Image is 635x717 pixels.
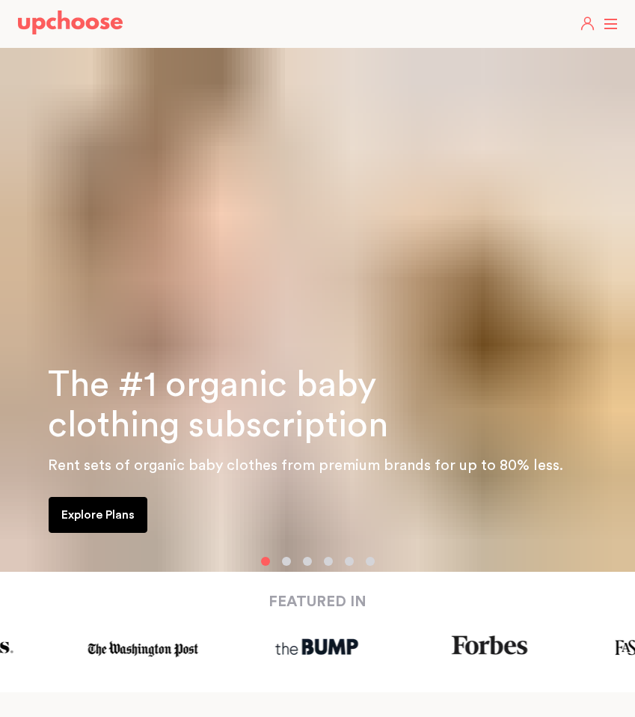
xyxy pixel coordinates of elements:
[48,454,617,478] p: Rent sets of organic baby clothes from premium brands for up to 80% less.
[49,497,147,533] a: Explore Plans
[61,506,135,524] p: Explore Plans
[18,10,123,38] a: UpChoose
[269,594,366,609] strong: FEATURED IN
[18,10,123,34] img: UpChoose
[48,367,388,443] span: The #1 organic baby clothing subscription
